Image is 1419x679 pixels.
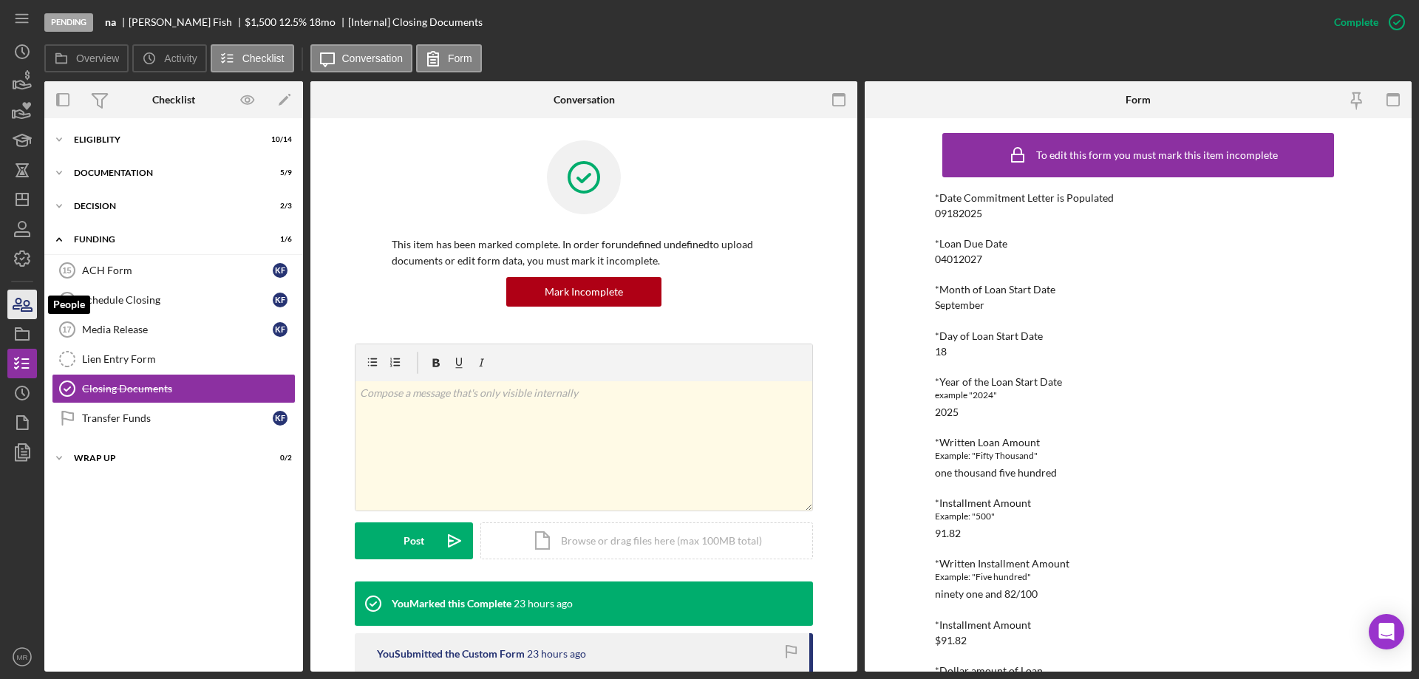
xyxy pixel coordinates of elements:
label: Activity [164,52,197,64]
div: [PERSON_NAME] Fish [129,16,245,28]
time: 2025-09-17 14:17 [527,648,586,660]
div: Transfer Funds [82,412,273,424]
div: 2 / 3 [265,202,292,211]
div: K F [273,411,287,426]
div: Lien Entry Form [82,353,295,365]
button: Complete [1319,7,1412,37]
a: 15ACH FormKF [52,256,296,285]
button: Form [416,44,482,72]
label: Checklist [242,52,285,64]
div: *Loan Due Date [935,238,1341,250]
div: 18 mo [309,16,336,28]
div: Checklist [152,94,195,106]
div: K F [273,263,287,278]
a: Lien Entry Form [52,344,296,374]
div: *Installment Amount [935,497,1341,509]
div: Media Release [82,324,273,335]
div: *Day of Loan Start Date [935,330,1341,342]
div: To edit this form you must mark this item incomplete [1036,149,1278,161]
div: Post [404,522,424,559]
div: one thousand five hundred [935,467,1057,479]
div: *Year of the Loan Start Date [935,376,1341,388]
label: Form [448,52,472,64]
div: Eligiblity [74,135,255,144]
div: $91.82 [935,635,967,646]
button: Mark Incomplete [506,277,661,307]
button: Activity [132,44,206,72]
div: Example: "Five hundred" [935,570,1341,584]
div: ACH Form [82,265,273,276]
tspan: 16 [62,296,71,304]
div: Decision [74,202,255,211]
div: example "2024" [935,388,1341,403]
label: Overview [76,52,119,64]
div: Mark Incomplete [545,277,623,307]
p: This item has been marked complete. In order for undefined undefined to upload documents or edit ... [392,236,776,270]
div: Documentation [74,168,255,177]
div: Form [1126,94,1151,106]
div: *Written Loan Amount [935,437,1341,448]
div: 18 [935,346,947,358]
button: Checklist [211,44,294,72]
div: *Date Commitment Letter is Populated [935,192,1341,204]
div: Complete [1334,7,1378,37]
div: You Marked this Complete [392,598,511,610]
div: Funding [74,235,255,244]
div: *Written Installment Amount [935,558,1341,570]
div: K F [273,322,287,337]
div: You Submitted the Custom Form [377,648,525,660]
div: Example: "Fifty Thousand" [935,448,1341,463]
div: *Installment Amount [935,619,1341,631]
div: 2025 [935,406,959,418]
div: Closing Documents [82,383,295,395]
button: Post [355,522,473,559]
div: Wrap up [74,454,255,463]
div: 04012027 [935,253,982,265]
button: Overview [44,44,129,72]
div: K F [273,293,287,307]
tspan: 15 [62,266,71,275]
button: Conversation [310,44,413,72]
a: Closing Documents [52,374,296,403]
div: 12.5 % [279,16,307,28]
div: 0 / 2 [265,454,292,463]
div: Pending [44,13,93,32]
div: *Month of Loan Start Date [935,284,1341,296]
label: Conversation [342,52,404,64]
text: MR [17,653,28,661]
div: 5 / 9 [265,168,292,177]
div: ninety one and 82/100 [935,588,1038,600]
div: 10 / 14 [265,135,292,144]
a: 16Schedule ClosingKF [52,285,296,315]
div: [Internal] Closing Documents [348,16,483,28]
time: 2025-09-17 14:21 [514,598,573,610]
div: 91.82 [935,528,961,539]
tspan: 17 [62,325,71,334]
div: Schedule Closing [82,294,273,306]
div: September [935,299,984,311]
span: $1,500 [245,16,276,28]
b: na [105,16,116,28]
div: Example: "500" [935,509,1341,524]
div: 09182025 [935,208,982,219]
button: MR [7,642,37,672]
div: Conversation [554,94,615,106]
div: Open Intercom Messenger [1369,614,1404,649]
div: 1 / 6 [265,235,292,244]
a: 17Media ReleaseKF [52,315,296,344]
a: Transfer FundsKF [52,403,296,433]
div: *Dollar amount of Loan [935,665,1341,677]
